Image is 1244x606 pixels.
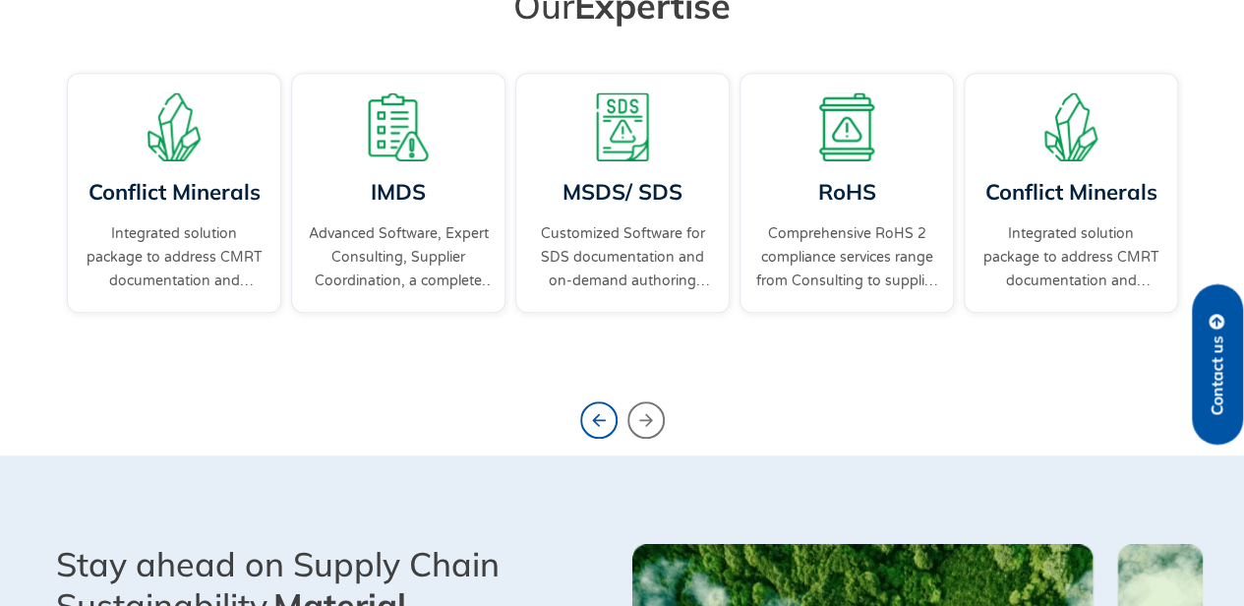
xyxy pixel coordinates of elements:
[959,68,1183,357] div: 2 / 4
[817,178,875,206] a: RoHS
[1192,284,1243,445] a: Contact us
[140,92,208,161] img: A representation of minerals
[364,92,433,161] img: A list board with a warning
[1037,92,1105,161] img: A representation of minerals
[371,178,426,206] a: IMDS
[307,222,490,293] a: Advanced Software, Expert Consulting, Supplier Coordination, a complete IMDS solution.
[627,401,665,439] div: Next slide
[62,68,1183,357] div: Carousel | Horizontal scrolling: Arrow Left & Right
[755,222,938,293] a: Comprehensive RoHS 2 compliance services range from Consulting to supplier engagement...
[83,222,266,293] a: Integrated solution package to address CMRT documentation and supplier engagement.
[531,222,714,293] a: Customized Software for SDS documentation and on-demand authoring services
[984,178,1156,206] a: Conflict Minerals
[62,68,286,357] div: 2 / 4
[735,68,959,357] div: 1 / 4
[563,178,682,206] a: MSDS/ SDS
[1209,335,1226,415] span: Contact us
[510,68,735,357] div: 4 / 4
[588,92,657,161] img: A warning board with SDS displaying
[88,178,260,206] a: Conflict Minerals
[286,68,510,357] div: 3 / 4
[580,401,618,439] div: Previous slide
[979,222,1162,293] a: Integrated solution package to address CMRT documentation and supplier engagement.
[812,92,881,161] img: A board with a warning sign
